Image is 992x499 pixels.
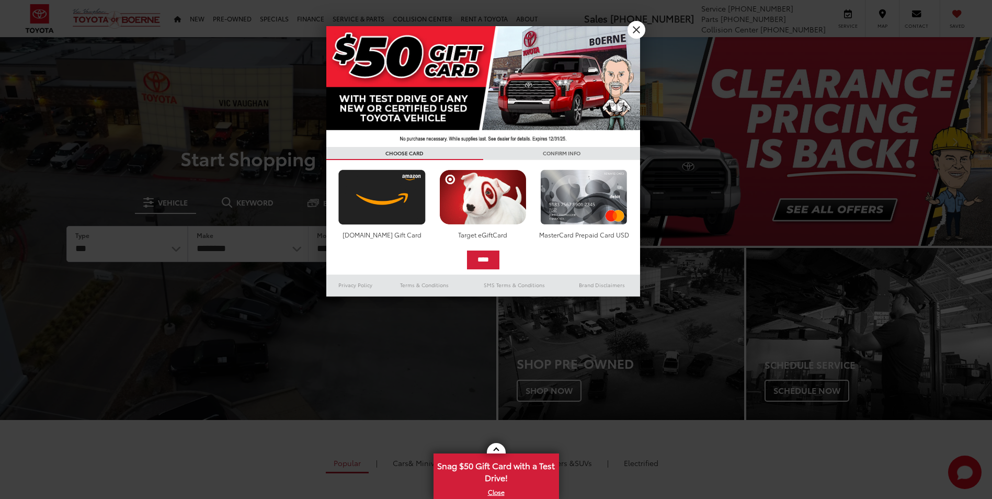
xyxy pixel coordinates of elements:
h3: CONFIRM INFO [483,147,640,160]
img: amazoncard.png [336,169,428,225]
h3: CHOOSE CARD [326,147,483,160]
div: Target eGiftCard [437,230,529,239]
a: SMS Terms & Conditions [465,279,564,291]
a: Privacy Policy [326,279,385,291]
a: Terms & Conditions [384,279,464,291]
img: targetcard.png [437,169,529,225]
span: Snag $50 Gift Card with a Test Drive! [435,455,558,486]
img: 42635_top_851395.jpg [326,26,640,147]
div: MasterCard Prepaid Card USD [538,230,630,239]
a: Brand Disclaimers [564,279,640,291]
div: [DOMAIN_NAME] Gift Card [336,230,428,239]
img: mastercard.png [538,169,630,225]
